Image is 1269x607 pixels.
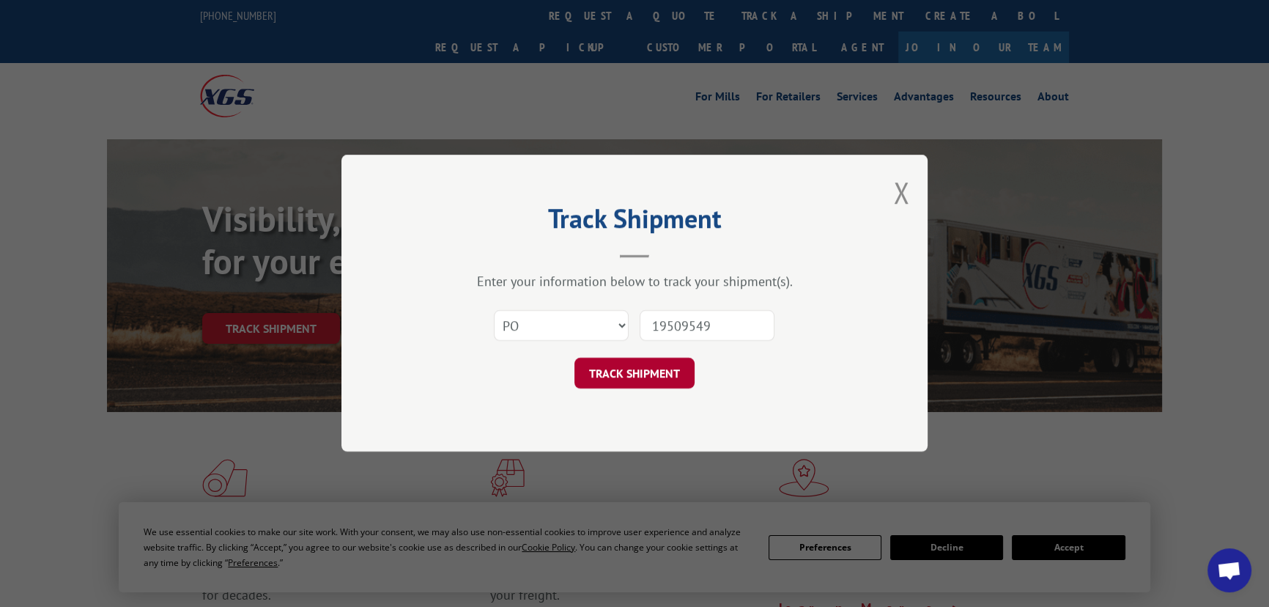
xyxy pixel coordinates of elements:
div: Enter your information below to track your shipment(s). [415,273,854,290]
button: TRACK SHIPMENT [574,358,695,389]
input: Number(s) [640,311,774,342]
h2: Track Shipment [415,208,854,236]
button: Close modal [893,173,909,212]
div: Open chat [1207,548,1251,592]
